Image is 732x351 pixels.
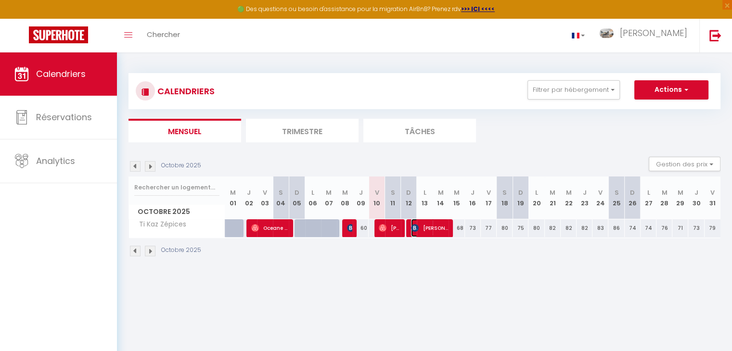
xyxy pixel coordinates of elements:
abbr: M [454,188,460,197]
div: 74 [641,219,656,237]
abbr: S [614,188,618,197]
th: 15 [449,176,464,219]
a: ... [PERSON_NAME] [592,19,699,52]
span: Analytics [36,155,75,167]
th: 18 [497,176,513,219]
abbr: M [230,188,236,197]
div: 73 [688,219,704,237]
span: [PERSON_NAME] [379,219,400,237]
div: 80 [528,219,544,237]
div: 83 [592,219,608,237]
th: 14 [433,176,449,219]
th: 09 [353,176,369,219]
div: 68 [449,219,464,237]
th: 07 [321,176,337,219]
abbr: M [678,188,683,197]
th: 11 [385,176,401,219]
li: Trimestre [246,119,359,142]
abbr: V [263,188,267,197]
span: Réservations [36,111,92,123]
a: >>> ICI <<<< [461,5,495,13]
abbr: L [424,188,426,197]
abbr: D [406,188,411,197]
th: 23 [577,176,592,219]
abbr: J [359,188,363,197]
div: 71 [672,219,688,237]
abbr: M [565,188,571,197]
abbr: L [311,188,314,197]
p: Octobre 2025 [161,246,201,255]
th: 24 [592,176,608,219]
th: 04 [273,176,289,219]
abbr: J [583,188,587,197]
th: 12 [401,176,417,219]
div: 74 [625,219,641,237]
p: Octobre 2025 [161,161,201,170]
button: Gestion des prix [649,157,720,171]
abbr: S [391,188,395,197]
span: Oceane Caspescha [251,219,288,237]
button: Actions [634,80,708,100]
div: 77 [481,219,497,237]
div: 73 [465,219,481,237]
th: 10 [369,176,385,219]
th: 16 [465,176,481,219]
th: 19 [513,176,528,219]
li: Tâches [363,119,476,142]
abbr: V [598,188,603,197]
th: 30 [688,176,704,219]
abbr: D [295,188,299,197]
span: [PERSON_NAME] [620,27,687,39]
th: 03 [257,176,273,219]
abbr: L [647,188,650,197]
th: 01 [225,176,241,219]
div: 79 [705,219,720,237]
th: 29 [672,176,688,219]
a: Chercher [140,19,187,52]
div: 60 [353,219,369,237]
abbr: J [471,188,475,197]
abbr: M [342,188,348,197]
th: 26 [625,176,641,219]
abbr: V [374,188,379,197]
abbr: S [502,188,507,197]
div: 75 [513,219,528,237]
abbr: S [279,188,283,197]
th: 08 [337,176,353,219]
th: 13 [417,176,433,219]
abbr: L [535,188,538,197]
th: 28 [656,176,672,219]
div: 86 [608,219,624,237]
span: [PERSON_NAME] [411,219,448,237]
span: Ti Kaz Zépices [130,219,189,230]
abbr: J [247,188,251,197]
div: 82 [577,219,592,237]
div: 80 [497,219,513,237]
span: [PERSON_NAME] [347,219,352,237]
th: 02 [241,176,257,219]
input: Rechercher un logement... [134,179,219,196]
th: 31 [705,176,720,219]
th: 06 [305,176,321,219]
th: 21 [545,176,561,219]
abbr: J [694,188,698,197]
abbr: D [518,188,523,197]
li: Mensuel [128,119,241,142]
abbr: V [487,188,491,197]
abbr: M [326,188,332,197]
span: Calendriers [36,68,86,80]
img: Super Booking [29,26,88,43]
abbr: M [662,188,668,197]
img: ... [599,28,614,38]
div: 82 [545,219,561,237]
div: 82 [561,219,577,237]
th: 27 [641,176,656,219]
th: 22 [561,176,577,219]
th: 05 [289,176,305,219]
img: logout [709,29,721,41]
span: Chercher [147,29,180,39]
th: 17 [481,176,497,219]
th: 25 [608,176,624,219]
h3: CALENDRIERS [155,80,215,102]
